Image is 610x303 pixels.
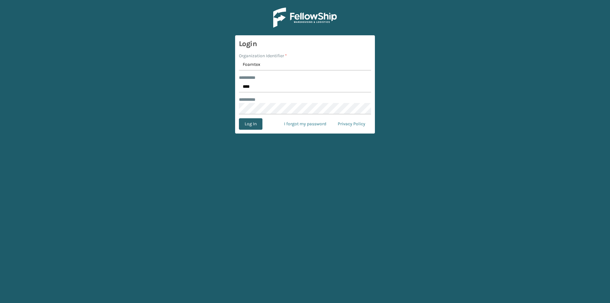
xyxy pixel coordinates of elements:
a: I forgot my password [278,118,332,130]
a: Privacy Policy [332,118,371,130]
button: Log In [239,118,262,130]
h3: Login [239,39,371,49]
img: Logo [273,8,337,28]
label: Organization Identifier [239,52,287,59]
